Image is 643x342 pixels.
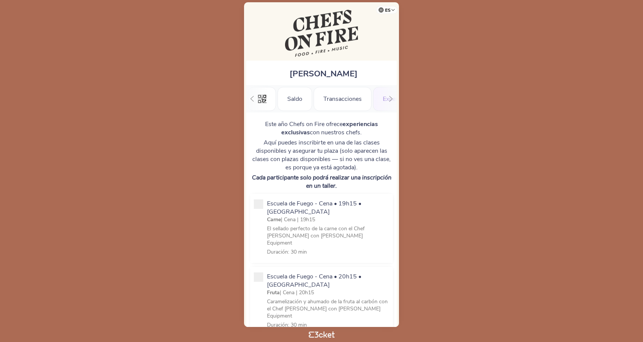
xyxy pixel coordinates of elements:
[267,216,389,223] p: | Cena | 19h15
[250,120,393,137] p: Este año Chefs on Fire ofrece con nuestros chefs.
[314,87,372,111] div: Transacciones
[267,321,389,328] p: Duración: 30 min
[267,272,389,289] p: Escuela de Fuego - Cena • 20h15 • [GEOGRAPHIC_DATA]
[252,173,391,190] em: Cada participante solo podrá realizar una inscripción en un taller.
[278,94,312,102] a: Saldo
[267,289,280,296] strong: Fruta
[281,120,378,137] strong: experiencias exclusivas
[267,199,389,216] p: Escuela de Fuego - Cena • 19h15 • [GEOGRAPHIC_DATA]
[290,68,358,79] span: [PERSON_NAME]
[373,87,426,111] div: Experiencias
[373,94,426,102] a: Experiencias
[267,216,281,223] strong: Carne
[314,94,372,102] a: Transacciones
[267,298,389,319] p: Caramelización y ahumado de la fruta al carbón con el Chef [PERSON_NAME] con [PERSON_NAME] Equipment
[267,248,389,255] p: Duración: 30 min
[267,289,389,296] p: | Cena | 20h15
[267,225,389,246] p: El sellado perfecto de la carne con el Chef [PERSON_NAME] con [PERSON_NAME] Equipment
[278,87,312,111] div: Saldo
[285,10,358,57] img: Chefs on Fire Madrid 2025
[250,138,393,172] p: Aquí puedes inscribirte en una de las clases disponibles y asegurar tu plaza (solo aparecen las c...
